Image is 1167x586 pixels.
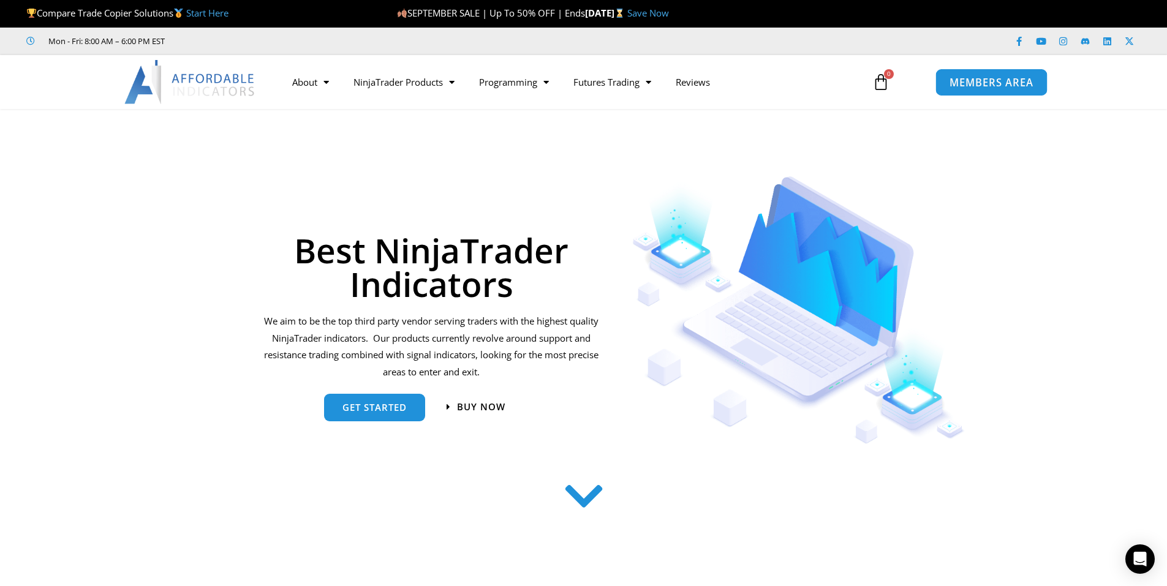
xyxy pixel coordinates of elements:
img: LogoAI | Affordable Indicators – NinjaTrader [124,60,256,104]
span: Mon - Fri: 8:00 AM – 6:00 PM EST [45,34,165,48]
img: 🍂 [398,9,407,18]
span: Buy now [457,402,505,411]
img: ⌛ [615,9,624,18]
div: Open Intercom Messenger [1125,544,1155,574]
span: get started [342,403,407,412]
a: 0 [854,64,908,100]
span: Compare Trade Copier Solutions [26,7,228,19]
a: About [280,68,341,96]
span: SEPTEMBER SALE | Up To 50% OFF | Ends [397,7,585,19]
span: MEMBERS AREA [950,77,1033,88]
h1: Best NinjaTrader Indicators [262,233,601,301]
iframe: Customer reviews powered by Trustpilot [182,35,366,47]
img: 🏆 [27,9,36,18]
img: Indicators 1 | Affordable Indicators – NinjaTrader [632,176,965,444]
img: 🥇 [174,9,183,18]
a: get started [324,394,425,421]
a: Reviews [663,68,722,96]
a: Programming [467,68,561,96]
a: Buy now [447,402,505,411]
span: 0 [884,69,894,79]
a: Futures Trading [561,68,663,96]
nav: Menu [280,68,858,96]
a: Start Here [186,7,228,19]
a: MEMBERS AREA [935,68,1048,96]
a: NinjaTrader Products [341,68,467,96]
strong: [DATE] [585,7,627,19]
p: We aim to be the top third party vendor serving traders with the highest quality NinjaTrader indi... [262,313,601,381]
a: Save Now [627,7,669,19]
